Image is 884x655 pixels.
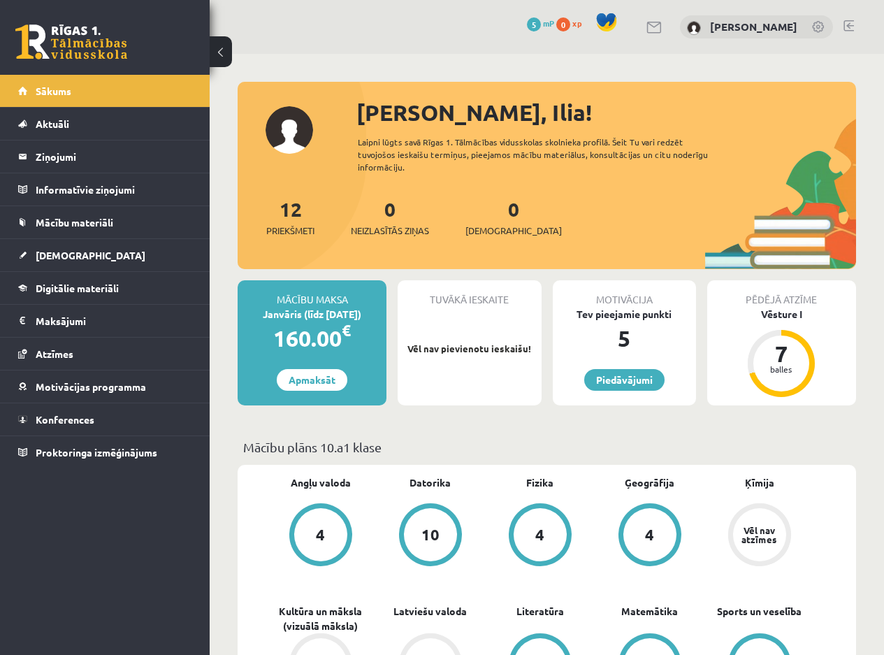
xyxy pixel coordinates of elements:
legend: Informatīvie ziņojumi [36,173,192,206]
span: [DEMOGRAPHIC_DATA] [36,249,145,261]
a: Vēsture I 7 balles [707,307,856,399]
a: Informatīvie ziņojumi [18,173,192,206]
a: Piedāvājumi [584,369,665,391]
a: Vēl nav atzīmes [704,503,814,569]
a: Ziņojumi [18,141,192,173]
a: Sports un veselība [717,604,802,619]
a: [DEMOGRAPHIC_DATA] [18,239,192,271]
span: [DEMOGRAPHIC_DATA] [465,224,562,238]
div: Janvāris (līdz [DATE]) [238,307,386,322]
a: 10 [375,503,485,569]
span: 5 [527,17,541,31]
a: Mācību materiāli [18,206,192,238]
span: Aktuāli [36,117,69,130]
span: Digitālie materiāli [36,282,119,294]
div: 5 [553,322,696,355]
div: Mācību maksa [238,280,386,307]
div: [PERSON_NAME], Ilia! [356,96,856,129]
div: Tuvākā ieskaite [398,280,541,307]
div: Vēsture I [707,307,856,322]
div: 10 [421,527,440,542]
span: 0 [556,17,570,31]
div: Motivācija [553,280,696,307]
a: 0[DEMOGRAPHIC_DATA] [465,196,562,238]
a: 4 [595,503,704,569]
a: Angļu valoda [291,475,351,490]
a: Datorika [410,475,451,490]
a: 4 [266,503,375,569]
a: 0 xp [556,17,588,29]
span: Neizlasītās ziņas [351,224,429,238]
div: 7 [760,343,802,365]
a: Fizika [526,475,553,490]
span: Priekšmeti [266,224,314,238]
a: [PERSON_NAME] [710,20,797,34]
a: Aktuāli [18,108,192,140]
div: Tev pieejamie punkti [553,307,696,322]
a: Konferences [18,403,192,436]
legend: Ziņojumi [36,141,192,173]
a: Sākums [18,75,192,107]
a: Apmaksāt [277,369,347,391]
span: Mācību materiāli [36,216,113,229]
a: Digitālie materiāli [18,272,192,304]
a: Ķīmija [745,475,774,490]
a: Proktoringa izmēģinājums [18,436,192,468]
img: Ilia Ganebnyi [687,21,701,35]
span: Konferences [36,413,94,426]
div: balles [760,365,802,373]
span: Atzīmes [36,347,73,360]
a: Atzīmes [18,338,192,370]
div: 4 [645,527,654,542]
a: 4 [485,503,595,569]
span: mP [543,17,554,29]
a: Kultūra un māksla (vizuālā māksla) [266,604,375,633]
div: 4 [316,527,325,542]
a: Rīgas 1. Tālmācības vidusskola [15,24,127,59]
span: € [342,320,351,340]
span: xp [572,17,581,29]
a: Maksājumi [18,305,192,337]
div: Pēdējā atzīme [707,280,856,307]
a: Literatūra [516,604,564,619]
a: Matemātika [621,604,678,619]
span: Motivācijas programma [36,380,146,393]
span: Proktoringa izmēģinājums [36,446,157,459]
a: Motivācijas programma [18,370,192,403]
a: 0Neizlasītās ziņas [351,196,429,238]
div: Vēl nav atzīmes [740,526,779,544]
a: 5 mP [527,17,554,29]
div: Laipni lūgts savā Rīgas 1. Tālmācības vidusskolas skolnieka profilā. Šeit Tu vari redzēt tuvojošo... [358,136,729,173]
p: Mācību plāns 10.a1 klase [243,438,850,456]
a: Ģeogrāfija [625,475,674,490]
legend: Maksājumi [36,305,192,337]
div: 4 [535,527,544,542]
a: 12Priekšmeti [266,196,314,238]
div: 160.00 [238,322,386,355]
p: Vēl nav pievienotu ieskaišu! [405,342,534,356]
a: Latviešu valoda [393,604,467,619]
span: Sākums [36,85,71,97]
